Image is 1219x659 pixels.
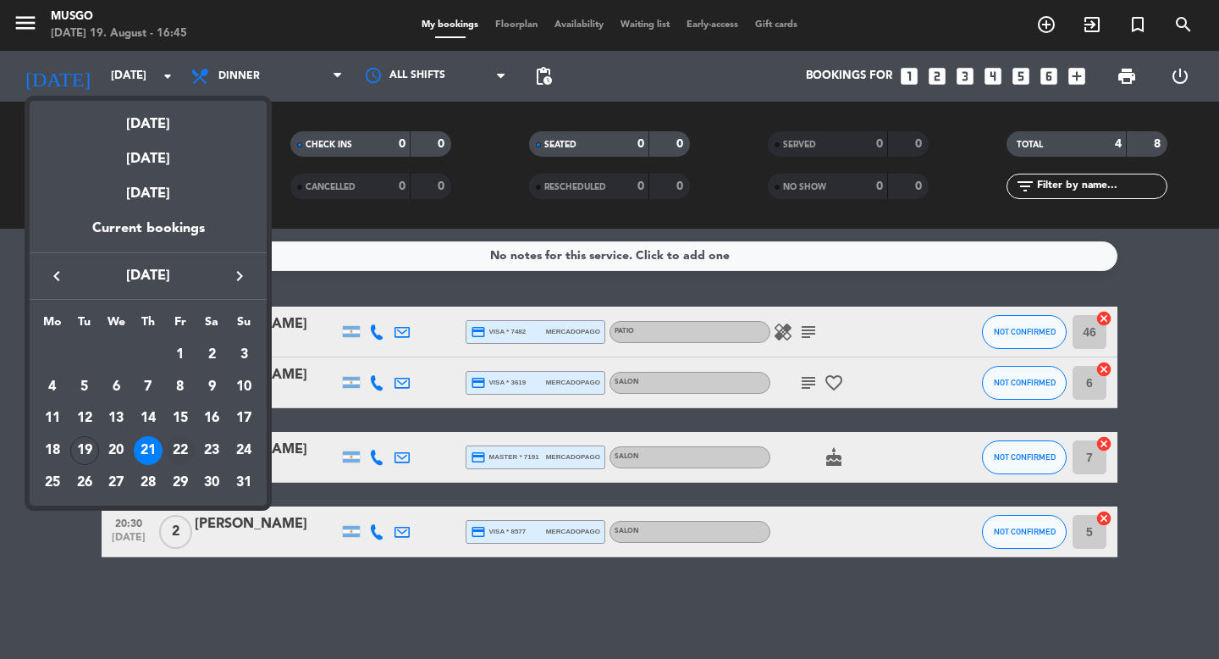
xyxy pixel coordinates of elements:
[196,371,229,403] td: August 9, 2025
[229,468,258,497] div: 31
[164,339,196,371] td: August 1, 2025
[134,404,163,433] div: 14
[164,403,196,435] td: August 15, 2025
[36,467,69,499] td: August 25, 2025
[164,467,196,499] td: August 29, 2025
[196,313,229,339] th: Saturday
[134,436,163,465] div: 21
[69,371,101,403] td: August 5, 2025
[228,403,260,435] td: August 17, 2025
[224,265,255,287] button: keyboard_arrow_right
[36,371,69,403] td: August 4, 2025
[100,403,132,435] td: August 13, 2025
[38,436,67,465] div: 18
[36,313,69,339] th: Monday
[197,341,226,369] div: 2
[72,265,224,287] span: [DATE]
[102,373,130,401] div: 6
[132,467,164,499] td: August 28, 2025
[228,435,260,467] td: August 24, 2025
[69,467,101,499] td: August 26, 2025
[196,435,229,467] td: August 23, 2025
[70,373,99,401] div: 5
[164,313,196,339] th: Friday
[166,373,195,401] div: 8
[134,373,163,401] div: 7
[100,435,132,467] td: August 20, 2025
[166,404,195,433] div: 15
[164,371,196,403] td: August 8, 2025
[132,313,164,339] th: Thursday
[102,468,130,497] div: 27
[229,404,258,433] div: 17
[229,266,250,286] i: keyboard_arrow_right
[166,468,195,497] div: 29
[132,371,164,403] td: August 7, 2025
[196,467,229,499] td: August 30, 2025
[30,218,267,252] div: Current bookings
[228,339,260,371] td: August 3, 2025
[41,265,72,287] button: keyboard_arrow_left
[30,136,267,170] div: [DATE]
[229,341,258,369] div: 3
[132,403,164,435] td: August 14, 2025
[196,403,229,435] td: August 16, 2025
[36,403,69,435] td: August 11, 2025
[197,404,226,433] div: 16
[229,373,258,401] div: 10
[70,468,99,497] div: 26
[30,170,267,218] div: [DATE]
[30,101,267,136] div: [DATE]
[132,435,164,467] td: August 21, 2025
[38,404,67,433] div: 11
[69,313,101,339] th: Tuesday
[164,435,196,467] td: August 22, 2025
[38,373,67,401] div: 4
[69,403,101,435] td: August 12, 2025
[102,436,130,465] div: 20
[166,341,195,369] div: 1
[100,371,132,403] td: August 6, 2025
[134,468,163,497] div: 28
[47,266,67,286] i: keyboard_arrow_left
[229,436,258,465] div: 24
[228,313,260,339] th: Sunday
[69,435,101,467] td: August 19, 2025
[197,373,226,401] div: 9
[166,436,195,465] div: 22
[228,371,260,403] td: August 10, 2025
[228,467,260,499] td: August 31, 2025
[36,435,69,467] td: August 18, 2025
[100,467,132,499] td: August 27, 2025
[196,339,229,371] td: August 2, 2025
[70,436,99,465] div: 19
[38,468,67,497] div: 25
[197,468,226,497] div: 30
[102,404,130,433] div: 13
[100,313,132,339] th: Wednesday
[36,339,164,371] td: AUG
[70,404,99,433] div: 12
[197,436,226,465] div: 23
